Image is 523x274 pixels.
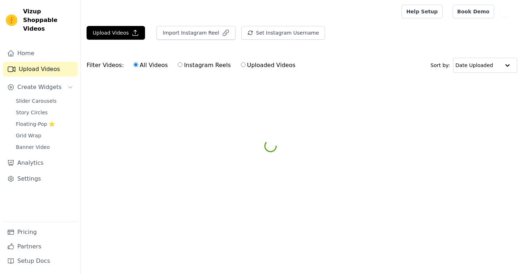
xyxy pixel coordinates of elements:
[12,119,78,129] a: Floating-Pop ⭐
[241,62,246,67] input: Uploaded Videos
[241,61,296,70] label: Uploaded Videos
[87,57,299,74] div: Filter Videos:
[17,83,62,92] span: Create Widgets
[3,62,78,76] a: Upload Videos
[16,132,41,139] span: Grid Wrap
[12,96,78,106] a: Slider Carousels
[12,107,78,118] a: Story Circles
[401,5,442,18] a: Help Setup
[3,172,78,186] a: Settings
[177,61,231,70] label: Instagram Reels
[16,109,48,116] span: Story Circles
[133,62,138,67] input: All Videos
[178,62,183,67] input: Instagram Reels
[23,7,75,33] span: Vizup Shoppable Videos
[133,61,168,70] label: All Videos
[3,225,78,239] a: Pricing
[87,26,145,40] button: Upload Videos
[157,26,236,40] button: Import Instagram Reel
[3,156,78,170] a: Analytics
[16,143,50,151] span: Banner Video
[3,239,78,254] a: Partners
[12,131,78,141] a: Grid Wrap
[3,46,78,61] a: Home
[431,58,518,73] div: Sort by:
[3,80,78,94] button: Create Widgets
[12,142,78,152] a: Banner Video
[3,254,78,268] a: Setup Docs
[241,26,325,40] button: Set Instagram Username
[16,120,55,128] span: Floating-Pop ⭐
[6,14,17,26] img: Vizup
[453,5,494,18] a: Book Demo
[16,97,57,105] span: Slider Carousels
